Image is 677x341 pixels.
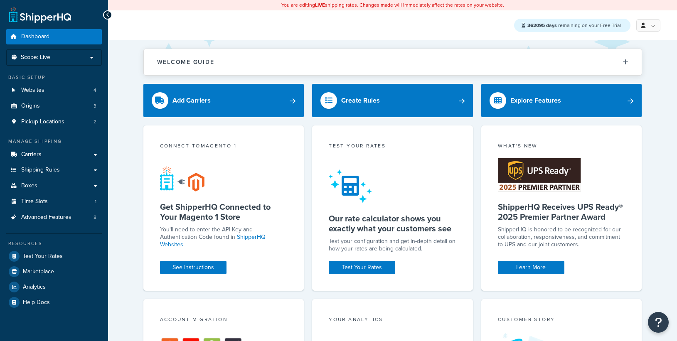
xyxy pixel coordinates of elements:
p: You'll need to enter the API Key and Authentication Code found in [160,226,288,248]
span: Test Your Rates [23,253,63,260]
li: Time Slots [6,194,102,209]
span: Scope: Live [21,54,50,61]
div: Test your rates [329,142,456,152]
button: Open Resource Center [648,312,669,333]
span: Help Docs [23,299,50,306]
a: Learn More [498,261,564,274]
a: Boxes [6,178,102,194]
span: Dashboard [21,33,49,40]
span: Advanced Features [21,214,71,221]
span: 8 [94,214,96,221]
a: Advanced Features8 [6,210,102,225]
span: 2 [94,118,96,125]
span: Boxes [21,182,37,189]
span: 4 [94,87,96,94]
strong: 362095 days [527,22,557,29]
li: Advanced Features [6,210,102,225]
span: Analytics [23,284,46,291]
span: 3 [94,103,96,110]
span: 1 [95,198,96,205]
a: Help Docs [6,295,102,310]
div: Resources [6,240,102,247]
span: Pickup Locations [21,118,64,125]
a: Add Carriers [143,84,304,117]
h5: ShipperHQ Receives UPS Ready® 2025 Premier Partner Award [498,202,625,222]
a: Analytics [6,280,102,294]
li: Pickup Locations [6,114,102,130]
span: remaining on your Free Trial [527,22,621,29]
a: Websites4 [6,83,102,98]
b: LIVE [315,1,325,9]
a: ShipperHQ Websites [160,233,266,249]
button: Welcome Guide [144,49,642,75]
div: What's New [498,142,625,152]
h5: Get ShipperHQ Connected to Your Magento 1 Store [160,202,288,222]
span: Marketplace [23,268,54,275]
p: ShipperHQ is honored to be recognized for our collaboration, responsiveness, and commitment to UP... [498,226,625,248]
div: Test your configuration and get in-depth detail on how your rates are being calculated. [329,238,456,253]
div: Add Carriers [172,95,211,106]
a: Marketplace [6,264,102,279]
div: Your Analytics [329,316,456,325]
div: Customer Story [498,316,625,325]
div: Explore Features [510,95,561,106]
div: Account Migration [160,316,288,325]
span: Time Slots [21,198,48,205]
a: Dashboard [6,29,102,44]
div: Create Rules [341,95,380,106]
a: Test Your Rates [6,249,102,264]
a: Origins3 [6,98,102,114]
span: Shipping Rules [21,167,60,174]
a: Carriers [6,147,102,162]
h5: Our rate calculator shows you exactly what your customers see [329,213,456,233]
img: connect-shq-magento-24cdf84b.svg [160,166,204,191]
li: Origins [6,98,102,114]
a: Test Your Rates [329,261,395,274]
div: Connect to Magento 1 [160,142,288,152]
a: Pickup Locations2 [6,114,102,130]
a: Explore Features [481,84,642,117]
a: Shipping Rules [6,162,102,178]
span: Origins [21,103,40,110]
span: Websites [21,87,44,94]
a: See Instructions [160,261,226,274]
h2: Welcome Guide [157,59,214,65]
div: Basic Setup [6,74,102,81]
li: Websites [6,83,102,98]
a: Create Rules [312,84,473,117]
span: Carriers [21,151,42,158]
div: Manage Shipping [6,138,102,145]
a: Time Slots1 [6,194,102,209]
